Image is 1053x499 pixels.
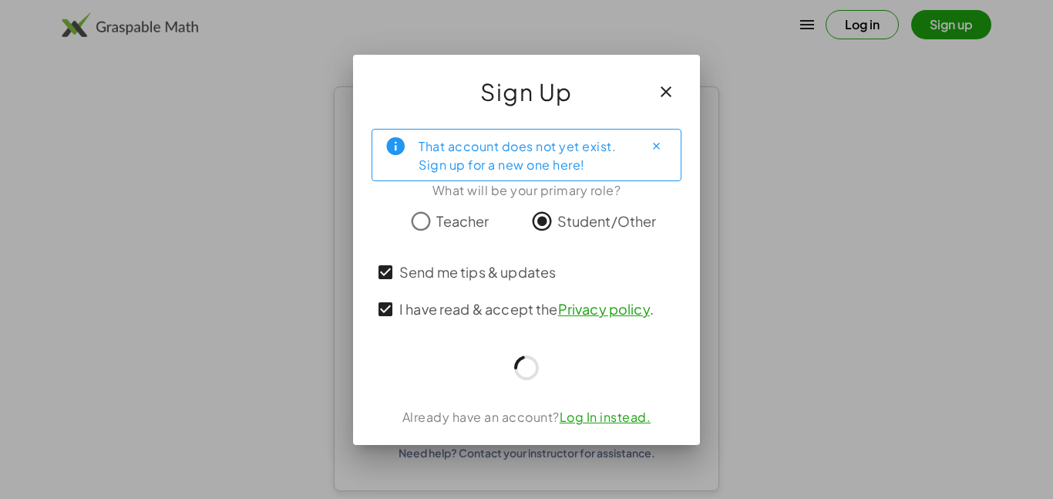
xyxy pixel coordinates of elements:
div: Already have an account? [372,408,681,427]
span: Student/Other [557,211,657,231]
div: What will be your primary role? [372,181,681,200]
div: That account does not yet exist. Sign up for a new one here! [419,136,631,174]
button: Close [644,134,668,159]
span: I have read & accept the . [399,298,654,319]
span: Teacher [436,211,489,231]
a: Log In instead. [560,409,651,425]
a: Privacy policy [558,300,650,318]
span: Send me tips & updates [399,261,556,282]
span: Sign Up [480,73,573,110]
